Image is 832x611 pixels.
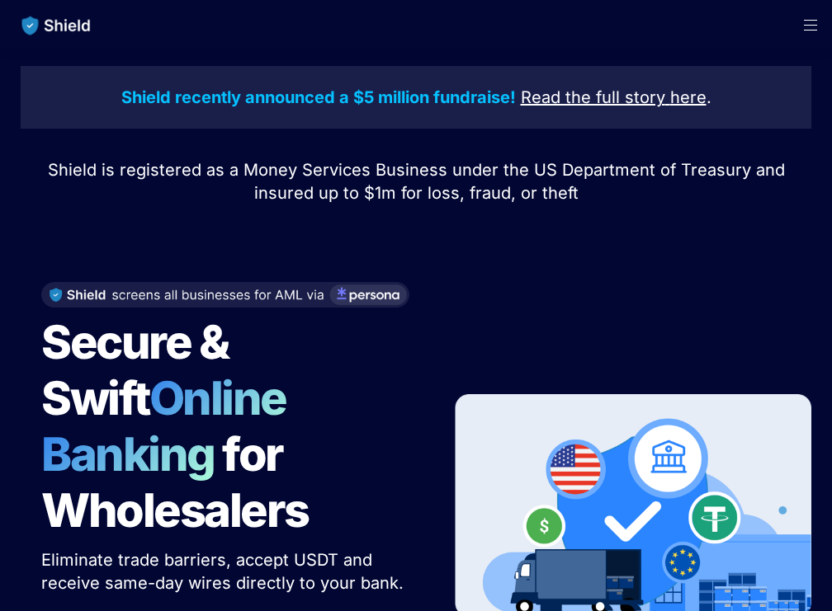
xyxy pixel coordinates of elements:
[48,160,790,203] span: Shield is registered as a Money Services Business under the US Department of Treasury and insured...
[670,90,707,106] a: here
[521,87,665,107] u: Read the full story
[41,550,404,593] span: Eliminate trade barriers, accept USDT and receive same-day wires directly to your bank.
[41,426,309,538] span: for Wholesalers
[14,8,99,43] img: website logo
[41,370,303,482] span: Online Banking
[121,87,516,107] strong: Shield recently announced a $5 million fundraise!
[670,87,707,107] u: here
[41,314,236,426] span: Secure & Swift
[707,87,711,107] span: .
[521,90,665,106] a: Read the full story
